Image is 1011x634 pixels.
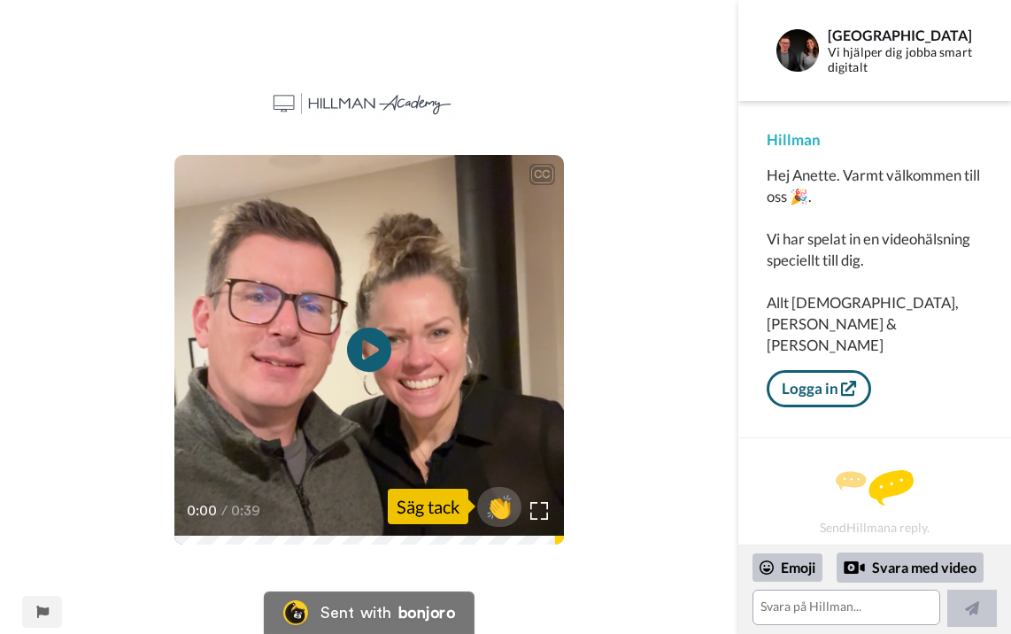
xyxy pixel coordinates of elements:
div: Sent with [320,605,391,621]
div: Reply by Video [844,557,865,578]
div: Hej Anette. Varmt välkommen till oss 🎉. Vi har spelat in en videohälsning speciellt till dig. All... [767,165,983,356]
div: bonjoro [398,605,455,621]
span: 👏 [477,492,521,521]
div: Emoji [752,553,822,582]
img: message.svg [836,470,914,506]
a: Logga in [767,370,871,407]
div: Säg tack [388,489,468,524]
div: Send Hillman a reply. [762,469,987,536]
img: Profile Image [776,29,819,72]
img: d22bba8f-422b-4af0-9927-004180be010d [272,86,467,120]
span: 0:39 [231,500,262,522]
span: / [221,500,228,522]
span: 0:00 [187,500,218,522]
a: Bonjoro LogoSent withbonjoro [264,591,475,634]
div: Vi hjälper dig jobba smart digitalt [828,45,982,75]
div: CC [531,166,553,183]
div: Svara med video [837,553,984,583]
img: Bonjoro Logo [283,600,308,625]
div: Hillman [767,129,983,151]
div: [GEOGRAPHIC_DATA] [828,27,982,43]
button: 👏 [477,487,521,527]
img: Full screen [530,502,548,520]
